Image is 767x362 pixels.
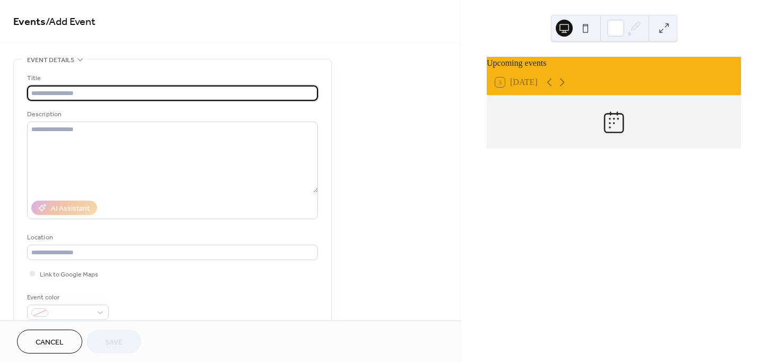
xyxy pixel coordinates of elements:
[46,12,96,32] span: / Add Event
[27,55,74,66] span: Event details
[27,292,107,303] div: Event color
[40,269,98,280] span: Link to Google Maps
[487,57,741,70] div: Upcoming events
[27,232,316,243] div: Location
[36,337,64,348] span: Cancel
[17,330,82,354] button: Cancel
[13,12,46,32] a: Events
[27,73,316,84] div: Title
[27,109,316,120] div: Description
